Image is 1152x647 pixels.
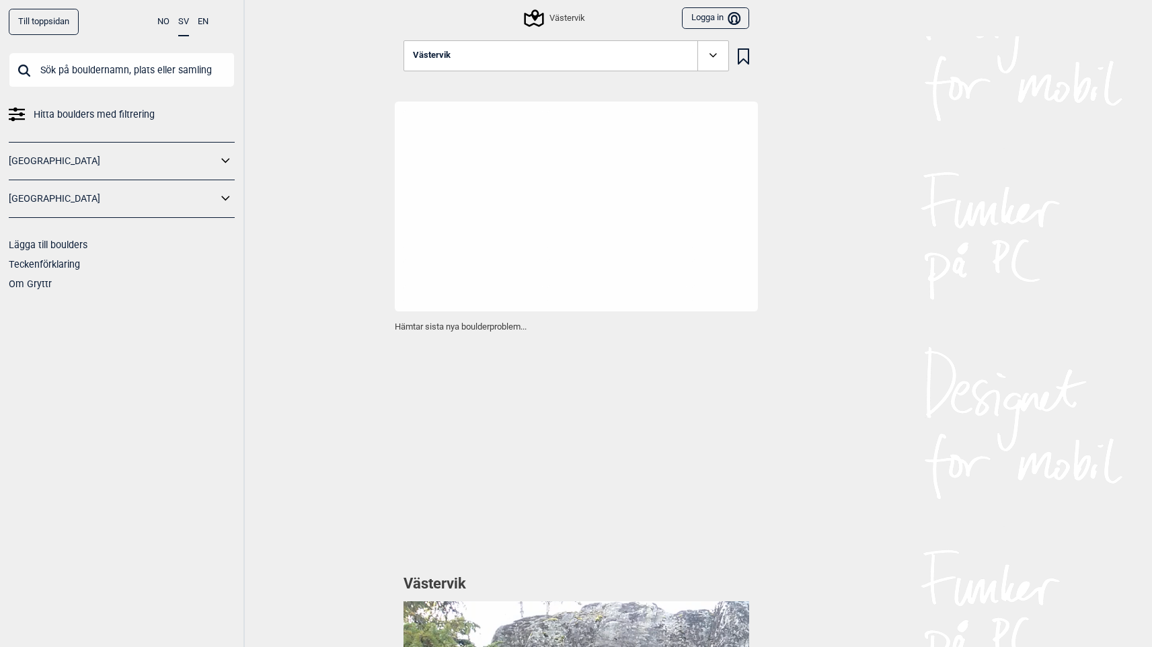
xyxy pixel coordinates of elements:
[682,7,748,30] button: Logga in
[9,9,79,35] a: Till toppsidan
[526,10,584,26] div: Västervik
[9,189,217,208] a: [GEOGRAPHIC_DATA]
[198,9,208,35] button: EN
[178,9,189,36] button: SV
[9,278,52,289] a: Om Gryttr
[9,52,235,87] input: Sök på bouldernamn, plats eller samling
[404,574,749,595] h1: Västervik
[404,40,729,71] button: Västervik
[9,239,87,250] a: Lägga till boulders
[157,9,169,35] button: NO
[413,50,451,61] span: Västervik
[9,105,235,124] a: Hitta boulders med filtrering
[395,320,758,334] p: Hämtar sista nya boulderproblem...
[9,151,217,171] a: [GEOGRAPHIC_DATA]
[34,105,155,124] span: Hitta boulders med filtrering
[9,259,80,270] a: Teckenförklaring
